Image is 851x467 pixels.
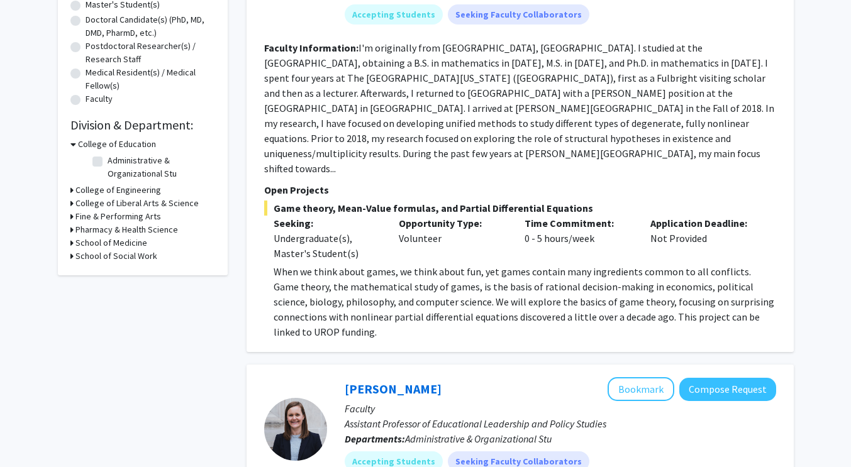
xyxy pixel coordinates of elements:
[525,216,631,231] p: Time Commitment:
[345,381,442,397] a: [PERSON_NAME]
[264,41,359,54] b: Faculty Information:
[679,378,776,401] button: Compose Request to Stacey Brockman
[86,13,215,40] label: Doctoral Candidate(s) (PhD, MD, DMD, PharmD, etc.)
[75,184,161,197] h3: College of Engineering
[9,410,53,458] iframe: Chat
[650,216,757,231] p: Application Deadline:
[75,210,161,223] h3: Fine & Performing Arts
[274,216,381,231] p: Seeking:
[345,432,405,445] b: Departments:
[264,41,774,175] fg-read-more: I'm originally from [GEOGRAPHIC_DATA], [GEOGRAPHIC_DATA]. I studied at the [GEOGRAPHIC_DATA], obt...
[70,118,215,133] h2: Division & Department:
[75,197,199,210] h3: College of Liberal Arts & Science
[345,4,443,25] mat-chip: Accepting Students
[345,401,776,416] p: Faculty
[86,92,113,106] label: Faculty
[345,416,776,431] p: Assistant Professor of Educational Leadership and Policy Studies
[448,4,589,25] mat-chip: Seeking Faculty Collaborators
[641,216,767,261] div: Not Provided
[405,432,552,445] span: Administrative & Organizational Stu
[86,40,215,66] label: Postdoctoral Researcher(s) / Research Staff
[274,231,381,261] div: Undergraduate(s), Master's Student(s)
[274,265,774,338] span: When we think about games, we think about fun, yet games contain many ingredients common to all c...
[75,223,178,236] h3: Pharmacy & Health Science
[75,250,157,263] h3: School of Social Work
[108,154,212,180] label: Administrative & Organizational Stu
[264,182,776,197] p: Open Projects
[78,138,156,151] h3: College of Education
[389,216,515,261] div: Volunteer
[399,216,506,231] p: Opportunity Type:
[515,216,641,261] div: 0 - 5 hours/week
[86,66,215,92] label: Medical Resident(s) / Medical Fellow(s)
[608,377,674,401] button: Add Stacey Brockman to Bookmarks
[75,236,147,250] h3: School of Medicine
[264,201,776,216] span: Game theory, Mean-Value formulas, and Partial Differential Equations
